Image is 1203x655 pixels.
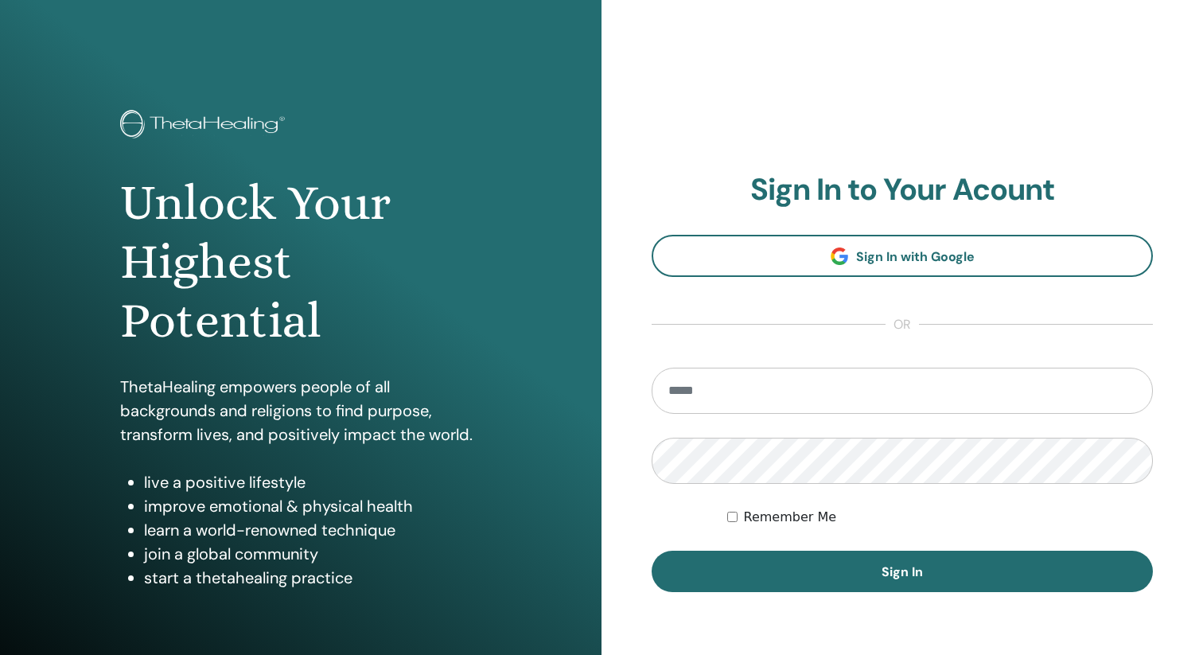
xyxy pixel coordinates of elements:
[144,542,481,566] li: join a global community
[120,173,481,351] h1: Unlock Your Highest Potential
[744,508,837,527] label: Remember Me
[727,508,1154,527] div: Keep me authenticated indefinitely or until I manually logout
[144,518,481,542] li: learn a world-renowned technique
[856,248,975,265] span: Sign In with Google
[886,315,919,334] span: or
[652,172,1153,209] h2: Sign In to Your Acount
[144,494,481,518] li: improve emotional & physical health
[144,470,481,494] li: live a positive lifestyle
[652,235,1153,277] a: Sign In with Google
[144,566,481,590] li: start a thetahealing practice
[882,563,923,580] span: Sign In
[120,375,481,446] p: ThetaHealing empowers people of all backgrounds and religions to find purpose, transform lives, a...
[652,551,1153,592] button: Sign In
